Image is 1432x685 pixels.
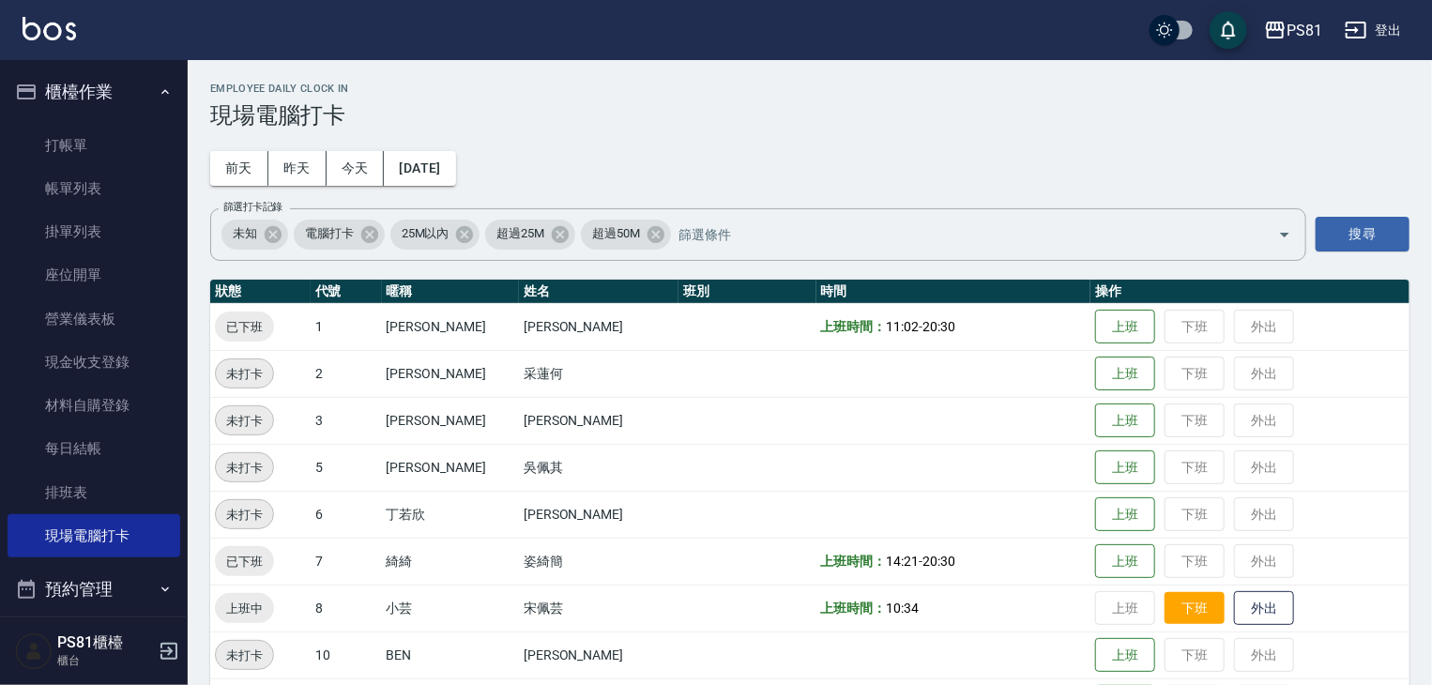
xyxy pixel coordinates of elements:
span: 已下班 [215,317,274,337]
a: 營業儀表板 [8,297,180,341]
button: 搜尋 [1316,217,1409,251]
button: Open [1270,220,1300,250]
button: PS81 [1257,11,1330,50]
td: 8 [311,585,382,632]
button: 上班 [1095,638,1155,673]
span: 未打卡 [216,411,273,431]
th: 暱稱 [382,280,519,304]
th: 姓名 [519,280,678,304]
td: - [816,303,1091,350]
button: 外出 [1234,591,1294,626]
span: 14:21 [886,554,919,569]
button: 上班 [1095,450,1155,485]
div: 超過25M [485,220,575,250]
div: PS81 [1287,19,1322,42]
span: 電腦打卡 [294,224,365,243]
div: 電腦打卡 [294,220,385,250]
td: 丁若欣 [382,491,519,538]
td: BEN [382,632,519,678]
label: 篩選打卡記錄 [223,200,282,214]
h3: 現場電腦打卡 [210,102,1409,129]
button: 上班 [1095,310,1155,344]
td: 10 [311,632,382,678]
th: 操作 [1090,280,1409,304]
b: 上班時間： [821,601,887,616]
td: 綺綺 [382,538,519,585]
h2: Employee Daily Clock In [210,83,1409,95]
button: save [1210,11,1247,49]
td: 采蓮何 [519,350,678,397]
a: 帳單列表 [8,167,180,210]
td: 小芸 [382,585,519,632]
b: 上班時間： [821,554,887,569]
td: [PERSON_NAME] [382,444,519,491]
td: 5 [311,444,382,491]
span: 未打卡 [216,505,273,525]
a: 排班表 [8,471,180,514]
span: 已下班 [215,552,274,571]
td: 2 [311,350,382,397]
a: 每日結帳 [8,427,180,470]
td: 6 [311,491,382,538]
td: 姿綺簡 [519,538,678,585]
th: 狀態 [210,280,311,304]
h5: PS81櫃檯 [57,633,153,652]
td: [PERSON_NAME] [519,303,678,350]
button: 櫃檯作業 [8,68,180,116]
td: 7 [311,538,382,585]
td: 宋佩芸 [519,585,678,632]
td: [PERSON_NAME] [519,491,678,538]
button: 昨天 [268,151,327,186]
a: 現場電腦打卡 [8,514,180,557]
a: 材料自購登錄 [8,384,180,427]
td: [PERSON_NAME] [519,632,678,678]
td: [PERSON_NAME] [382,350,519,397]
img: Logo [23,17,76,40]
a: 打帳單 [8,124,180,167]
span: 上班中 [215,599,274,618]
span: 超過50M [581,224,651,243]
button: 上班 [1095,403,1155,438]
div: 25M以內 [390,220,480,250]
span: 未打卡 [216,458,273,478]
button: 登出 [1337,13,1409,48]
span: 20:30 [922,319,955,334]
span: 超過25M [485,224,556,243]
button: 前天 [210,151,268,186]
button: 上班 [1095,544,1155,579]
span: 未打卡 [216,646,273,665]
button: 報表及分析 [8,614,180,662]
span: 未知 [221,224,268,243]
span: 20:30 [922,554,955,569]
span: 未打卡 [216,364,273,384]
a: 掛單列表 [8,210,180,253]
span: 10:34 [886,601,919,616]
span: 25M以內 [390,224,461,243]
button: 上班 [1095,357,1155,391]
button: [DATE] [384,151,455,186]
div: 未知 [221,220,288,250]
button: 預約管理 [8,565,180,614]
td: - [816,538,1091,585]
span: 11:02 [886,319,919,334]
div: 超過50M [581,220,671,250]
td: [PERSON_NAME] [382,303,519,350]
button: 上班 [1095,497,1155,532]
th: 代號 [311,280,382,304]
td: 吳佩其 [519,444,678,491]
th: 時間 [816,280,1091,304]
td: [PERSON_NAME] [519,397,678,444]
td: 1 [311,303,382,350]
a: 現金收支登錄 [8,341,180,384]
p: 櫃台 [57,652,153,669]
button: 下班 [1165,592,1225,625]
input: 篩選條件 [674,218,1245,251]
a: 座位開單 [8,253,180,297]
td: 3 [311,397,382,444]
th: 班別 [678,280,815,304]
td: [PERSON_NAME] [382,397,519,444]
b: 上班時間： [821,319,887,334]
img: Person [15,632,53,670]
button: 今天 [327,151,385,186]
